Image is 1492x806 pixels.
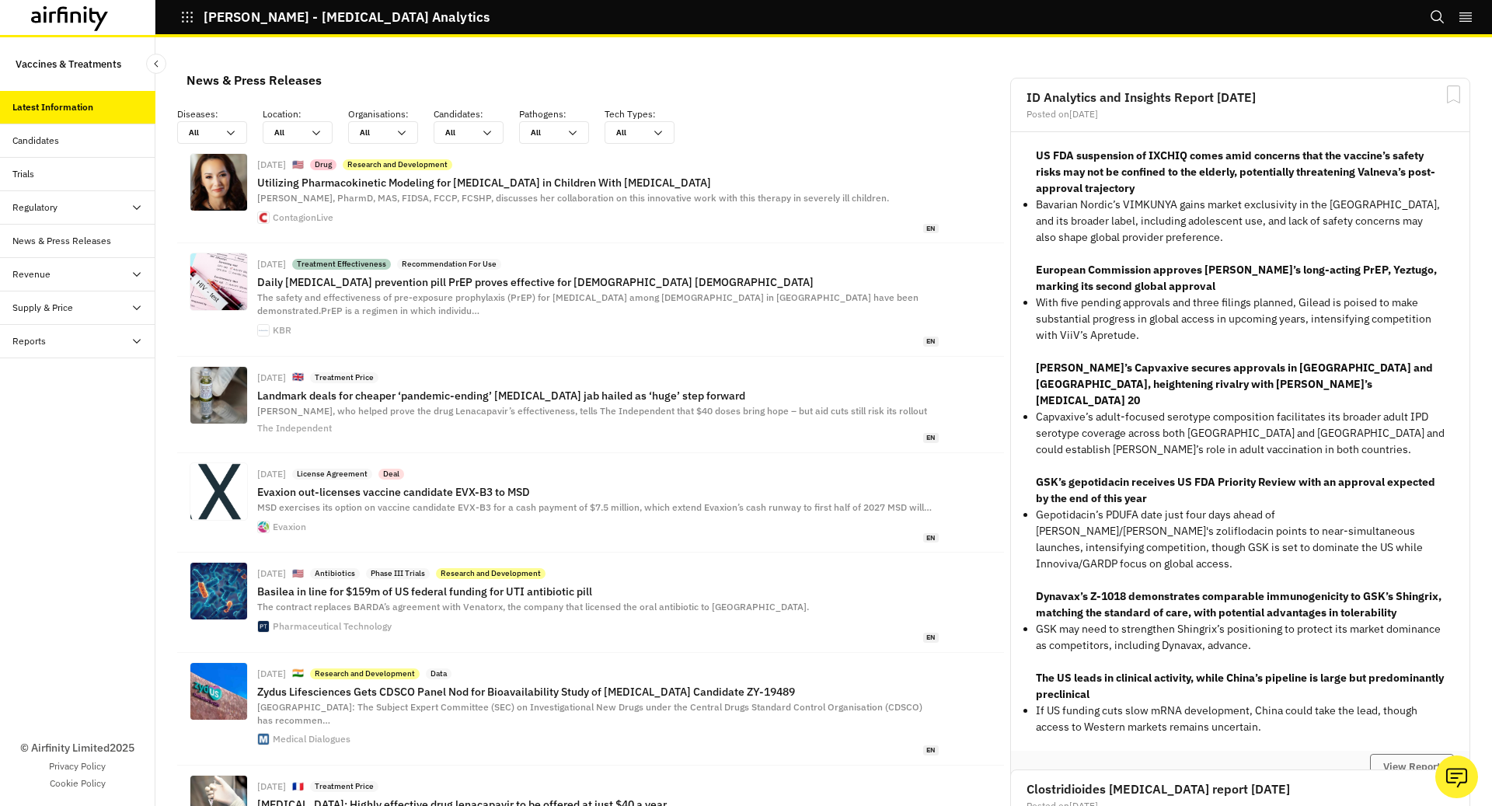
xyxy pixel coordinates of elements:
strong: US FDA suspension of IXCHIQ comes amid concerns that the vaccine’s safety risks may not be confin... [1036,148,1435,195]
div: Latest Information [12,100,93,114]
span: en [923,433,939,443]
span: The contract replaces BARDA’s agreement with Venatorx, the company that licensed the oral antibio... [257,601,809,612]
a: [DATE]🇺🇸DrugResearch and DevelopmentUtilizing Pharmacokinetic Modeling for [MEDICAL_DATA] in Chil... [177,144,1004,243]
div: ContagionLive [273,213,333,222]
img: favicon.ico [258,734,269,745]
p: Phase III Trials [371,568,425,579]
strong: The US leads in clinical activity, while China’s pipeline is large but predominantly preclinical [1036,671,1444,701]
p: 🇺🇸 [292,567,304,581]
h2: ID Analytics and Insights Report [DATE] [1027,91,1454,103]
a: [DATE]🇮🇳Research and DevelopmentDataZydus Lifesciences Gets CDSCO Panel Nod for Bioavailability S... [177,653,1004,766]
img: 29107_31027_3232_v150.jpg [190,253,247,310]
img: shutterstock_2163497771.jpg [190,563,247,619]
svg: Bookmark Report [1444,85,1463,104]
p: Research and Development [441,568,541,579]
button: Close Sidebar [146,54,166,74]
div: News & Press Releases [12,234,111,248]
p: Pathogens : [519,107,605,121]
img: ad4596b54f5de5910fd30aa321723a7a07945297-590x664.png [190,154,247,211]
strong: European Commission approves [PERSON_NAME]’s long-acting PrEP, Yeztugo, marking its second global... [1036,263,1437,293]
div: [DATE] [257,469,286,479]
div: Reports [12,334,46,348]
button: Search [1430,4,1445,30]
p: With five pending approvals and three filings planned, Gilead is poised to make substantial progr... [1036,295,1445,344]
p: Daily [MEDICAL_DATA] prevention pill PrEP proves effective for [DEMOGRAPHIC_DATA] [DEMOGRAPHIC_DATA] [257,276,939,288]
p: Treatment Effectiveness [297,259,386,270]
img: cropped-Pharmaceutical-Technology-Favicon-300x300.png [258,621,269,632]
p: License Agreement [297,469,368,480]
div: Supply & Price [12,301,73,315]
p: Evaxion out-licenses vaccine candidate EVX-B3 to MSD [257,486,939,498]
div: The Independent [257,424,332,433]
a: [DATE]🇺🇸AntibioticsPhase III TrialsResearch and DevelopmentBasilea in line for $159m of US federa... [177,553,1004,652]
p: Tech Types : [605,107,690,121]
img: favicon.ico [258,522,269,532]
div: [DATE] [257,569,286,578]
strong: [PERSON_NAME]’s Capvaxive secures approvals in [GEOGRAPHIC_DATA] and [GEOGRAPHIC_DATA], heighteni... [1036,361,1433,407]
div: Evaxion [273,522,306,532]
div: Pharmaceutical Technology [273,622,392,631]
a: Cookie Policy [50,776,106,790]
strong: Dynavax’s Z-1018 demonstrates comparable immunogenicity to GSK’s Shingrix, matching the standard ... [1036,589,1441,619]
img: 231917-zydus-lifesciences-50.jpg [190,663,247,720]
div: [DATE] [257,669,286,679]
p: Diseases : [177,107,263,121]
a: [DATE]License AgreementDealEvaxion out-licenses vaccine candidate EVX-B3 to MSDMSD exercises its ... [177,453,1004,553]
p: Gepotidacin’s PDUFA date just four days ahead of [PERSON_NAME]/[PERSON_NAME]'s zoliflodacin point... [1036,507,1445,572]
div: Medical Dialogues [273,734,350,744]
p: Treatment Price [315,372,374,383]
a: Privacy Policy [49,759,106,773]
a: [DATE]🇬🇧Treatment PriceLandmark deals for cheaper ‘pandemic-ending’ [MEDICAL_DATA] jab hailed as ... [177,357,1004,453]
div: [DATE] [257,373,286,382]
p: Location : [263,107,348,121]
div: Regulatory [12,201,58,215]
div: Trials [12,167,34,181]
p: Drug [315,159,332,170]
p: 🇺🇸 [292,159,304,172]
img: favicon.ico [258,212,269,223]
p: Bavarian Nordic’s VIMKUNYA gains market exclusivity in the [GEOGRAPHIC_DATA], and its broader lab... [1036,197,1445,246]
p: Landmark deals for cheaper ‘pandemic-ending’ [MEDICAL_DATA] jab hailed as ‘huge’ step forward [257,389,939,402]
p: Recommendation For Use [402,259,497,270]
span: [PERSON_NAME], PharmD, MAS, FIDSA, FCCP, FCSHP, discusses her collaboration on this innovative wo... [257,192,889,204]
p: Utilizing Pharmacokinetic Modeling for [MEDICAL_DATA] in Children With [MEDICAL_DATA] [257,176,939,189]
div: Posted on [DATE] [1027,110,1454,119]
p: © Airfinity Limited 2025 [20,740,134,756]
div: [DATE] [257,260,286,269]
p: Antibiotics [315,568,355,579]
p: 🇬🇧 [292,371,304,384]
strong: GSK’s gepotidacin receives US FDA Priority Review with an approval expected by the end of this year [1036,475,1435,505]
p: Treatment Price [315,781,374,792]
span: en [923,337,939,347]
p: If US funding cuts slow mRNA development, China could take the lead, though access to Western mar... [1036,703,1445,735]
p: Capvaxive’s adult-focused serotype composition facilitates its broader adult IPD serotype coverag... [1036,409,1445,458]
span: en [923,533,939,543]
button: View Report [1370,754,1454,780]
p: Data [431,668,447,679]
p: 🇮🇳 [292,667,304,680]
p: Research and Development [347,159,448,170]
span: en [923,745,939,755]
p: GSK may need to strengthen Shingrix’s positioning to protect its market dominance as competitors,... [1036,621,1445,654]
div: Revenue [12,267,51,281]
span: MSD exercises its option on vaccine candidate EVX-B3 for a cash payment of $7.5 million, which ex... [257,501,932,513]
img: 19d0d69c-7f37-4d3b-8f26-2866d4ec3311 [190,463,247,520]
span: The safety and effectiveness of pre-exposure prophylaxis (PrEP) for [MEDICAL_DATA] among [DEMOGRA... [257,291,919,316]
p: Deal [383,469,399,480]
p: Organisations : [348,107,434,121]
p: [PERSON_NAME] - [MEDICAL_DATA] Analytics [204,10,490,24]
p: Vaccines & Treatments [16,50,121,79]
button: Ask our analysts [1435,755,1478,798]
p: Basilea in line for $159m of US federal funding for UTI antibiotic pill [257,585,939,598]
div: News & Press Releases [186,68,322,92]
div: [DATE] [257,160,286,169]
div: KBR [273,326,291,335]
div: Candidates [12,134,59,148]
img: HIV_Prevention_14964.jpg [190,367,247,424]
p: 🇫🇷 [292,780,304,794]
button: [PERSON_NAME] - [MEDICAL_DATA] Analytics [180,4,490,30]
p: Candidates : [434,107,519,121]
span: en [923,224,939,234]
p: Research and Development [315,668,415,679]
span: [PERSON_NAME], who helped prove the drug Lenacapavir’s effectiveness, tells The Independent that ... [257,405,927,417]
